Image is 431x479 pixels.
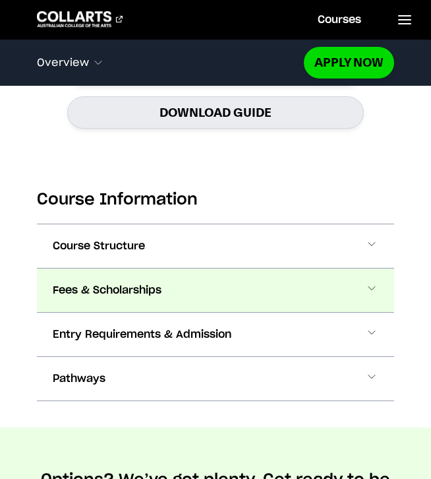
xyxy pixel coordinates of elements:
button: Entry Requirements & Admission [37,313,395,356]
button: Overview [37,49,304,77]
a: Apply Now [304,47,394,78]
div: Go to homepage [37,11,123,27]
button: Course Structure [37,224,395,268]
button: Fees & Scholarships [37,269,395,312]
button: Pathways [37,357,395,400]
span: Pathways [53,371,105,387]
span: Overview [37,57,89,69]
h2: Course Information [37,189,395,210]
span: Entry Requirements & Admission [53,327,231,342]
a: Download Guide [67,96,364,129]
span: Course Structure [53,238,145,254]
span: Fees & Scholarships [53,282,161,298]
